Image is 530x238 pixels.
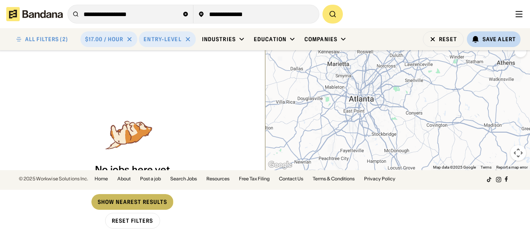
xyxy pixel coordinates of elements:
[483,36,516,43] div: Save Alert
[304,36,337,43] div: Companies
[144,36,181,43] div: Entry-Level
[170,176,197,181] a: Search Jobs
[6,7,63,21] img: Bandana logotype
[85,36,124,43] div: $17.00 / hour
[95,176,108,181] a: Home
[496,165,528,169] a: Report a map error
[202,36,236,43] div: Industries
[140,176,161,181] a: Post a job
[254,36,286,43] div: Education
[267,160,293,170] img: Google
[433,165,476,169] span: Map data ©2025 Google
[279,176,303,181] a: Contact Us
[510,145,526,161] button: Map camera controls
[25,36,68,42] div: ALL FILTERS (2)
[313,176,355,181] a: Terms & Conditions
[117,176,131,181] a: About
[267,160,293,170] a: Open this area in Google Maps (opens a new window)
[364,176,395,181] a: Privacy Policy
[19,176,88,181] div: © 2025 Workwise Solutions Inc.
[206,176,229,181] a: Resources
[95,164,170,176] div: No jobs here yet
[112,218,153,223] div: Reset Filters
[239,176,270,181] a: Free Tax Filing
[439,36,457,42] div: Reset
[13,42,253,117] div: grid
[481,165,492,169] a: Terms (opens in new tab)
[98,199,167,205] div: Show Nearest Results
